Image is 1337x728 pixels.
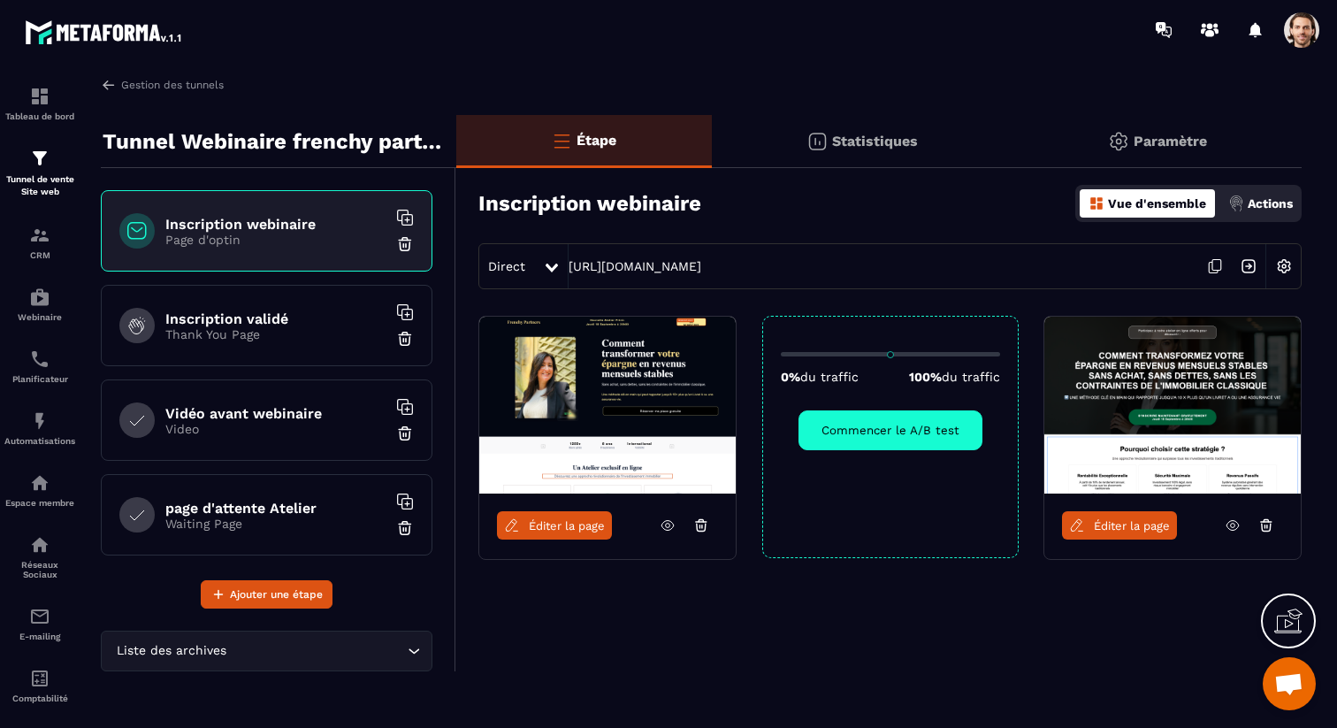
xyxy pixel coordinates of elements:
[29,287,50,308] img: automations
[4,521,75,593] a: social-networksocial-networkRéseaux Sociaux
[165,422,386,436] p: Video
[29,349,50,370] img: scheduler
[101,631,432,671] div: Search for option
[165,310,386,327] h6: Inscription validé
[4,593,75,655] a: emailemailE-mailing
[4,134,75,211] a: formationformationTunnel de vente Site web
[4,374,75,384] p: Planificateur
[4,211,75,273] a: formationformationCRM
[798,410,982,450] button: Commencer le A/B test
[29,668,50,689] img: accountant
[4,694,75,703] p: Comptabilité
[112,641,230,661] span: Liste des archives
[497,511,612,540] a: Éditer la page
[4,498,75,508] p: Espace membre
[396,519,414,537] img: trash
[800,370,859,384] span: du traffic
[230,586,323,603] span: Ajouter une étape
[165,216,386,233] h6: Inscription webinaire
[4,560,75,579] p: Réseaux Sociaux
[4,436,75,446] p: Automatisations
[1263,657,1316,710] a: Ouvrir le chat
[29,225,50,246] img: formation
[165,405,386,422] h6: Vidéo avant webinaire
[1248,196,1293,211] p: Actions
[29,472,50,494] img: automations
[577,132,616,149] p: Étape
[165,517,386,531] p: Waiting Page
[29,86,50,107] img: formation
[478,191,701,216] h3: Inscription webinaire
[1108,196,1206,211] p: Vue d'ensemble
[29,606,50,627] img: email
[942,370,1000,384] span: du traffic
[1228,195,1244,211] img: actions.d6e523a2.png
[1267,249,1301,283] img: setting-w.858f3a88.svg
[230,641,403,661] input: Search for option
[165,327,386,341] p: Thank You Page
[4,273,75,335] a: automationsautomationsWebinaire
[4,173,75,198] p: Tunnel de vente Site web
[832,133,918,149] p: Statistiques
[909,370,1000,384] p: 100%
[4,632,75,641] p: E-mailing
[1232,249,1265,283] img: arrow-next.bcc2205e.svg
[101,77,117,93] img: arrow
[396,330,414,348] img: trash
[1089,195,1104,211] img: dashboard-orange.40269519.svg
[4,312,75,322] p: Webinaire
[101,77,224,93] a: Gestion des tunnels
[1044,317,1301,494] img: image
[4,250,75,260] p: CRM
[4,397,75,459] a: automationsautomationsAutomatisations
[29,534,50,556] img: social-network
[201,580,332,609] button: Ajouter une étape
[165,500,386,517] h6: page d'attente Atelier
[4,111,75,121] p: Tableau de bord
[569,259,701,273] a: [URL][DOMAIN_NAME]
[1062,511,1177,540] a: Éditer la page
[25,16,184,48] img: logo
[396,425,414,442] img: trash
[29,410,50,432] img: automations
[529,519,605,533] span: Éditer la page
[1134,133,1207,149] p: Paramètre
[479,317,736,494] img: image
[165,233,386,247] p: Page d'optin
[1094,519,1170,533] span: Éditer la page
[781,370,859,384] p: 0%
[29,148,50,169] img: formation
[488,259,525,273] span: Direct
[4,335,75,397] a: schedulerschedulerPlanificateur
[4,73,75,134] a: formationformationTableau de bord
[551,130,572,151] img: bars-o.4a397970.svg
[1108,131,1129,152] img: setting-gr.5f69749f.svg
[4,459,75,521] a: automationsautomationsEspace membre
[4,655,75,717] a: accountantaccountantComptabilité
[103,124,443,159] p: Tunnel Webinaire frenchy partners
[396,235,414,253] img: trash
[806,131,828,152] img: stats.20deebd0.svg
